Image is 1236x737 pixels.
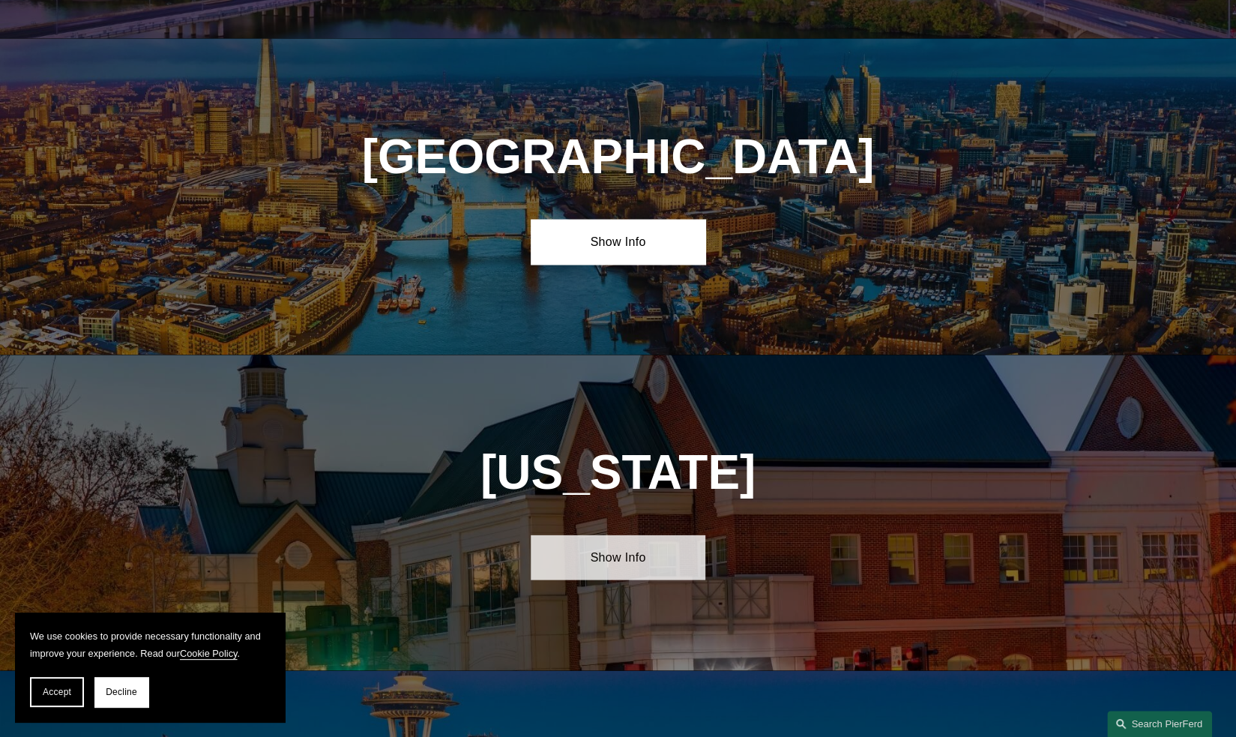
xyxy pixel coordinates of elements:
button: Accept [30,677,84,707]
a: Show Info [531,535,705,580]
h1: [US_STATE] [356,445,881,499]
h1: [GEOGRAPHIC_DATA] [356,129,881,184]
a: Show Info [531,219,705,264]
p: We use cookies to provide necessary functionality and improve your experience. Read our . [30,628,270,662]
span: Decline [106,687,137,697]
a: Cookie Policy [180,648,238,659]
span: Accept [43,687,71,697]
section: Cookie banner [15,613,285,722]
button: Decline [94,677,148,707]
a: Search this site [1107,711,1212,737]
